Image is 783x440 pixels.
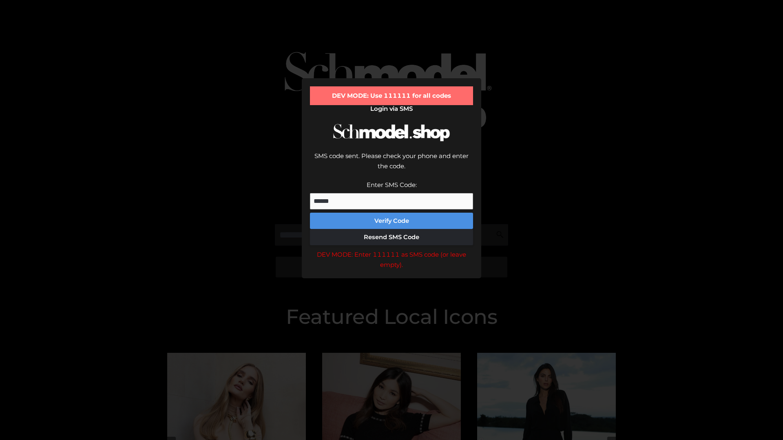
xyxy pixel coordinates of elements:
div: SMS code sent. Please check your phone and enter the code. [310,151,473,180]
button: Resend SMS Code [310,229,473,245]
div: DEV MODE: Enter 111111 as SMS code (or leave empty). [310,249,473,270]
div: DEV MODE: Use 111111 for all codes [310,86,473,105]
img: Schmodel Logo [330,117,453,149]
label: Enter SMS Code: [367,181,417,189]
button: Verify Code [310,213,473,229]
h2: Login via SMS [310,105,473,112]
